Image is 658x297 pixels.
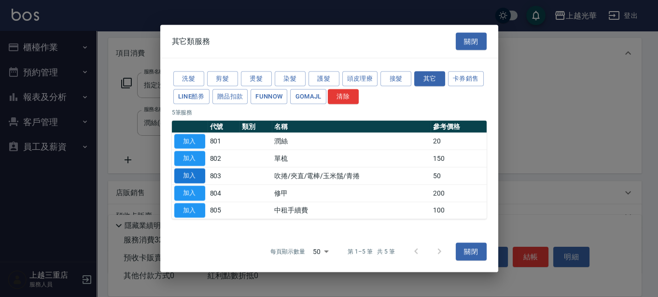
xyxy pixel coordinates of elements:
[456,243,487,261] button: 關閉
[272,184,431,202] td: 修甲
[275,71,306,86] button: 染髮
[328,89,359,104] button: 清除
[174,134,205,149] button: 加入
[174,169,205,184] button: 加入
[272,150,431,167] td: 單梳
[431,167,487,184] td: 50
[207,71,238,86] button: 剪髮
[173,71,204,86] button: 洗髮
[172,36,210,46] span: 其它類服務
[272,133,431,150] td: 潤絲
[208,120,240,133] th: 代號
[431,150,487,167] td: 150
[272,167,431,184] td: 吹捲/夾直/電棒/玉米鬚/青捲
[241,71,272,86] button: 燙髮
[173,89,210,104] button: LINE酷券
[290,89,326,104] button: GOMAJL
[172,108,487,116] p: 5 筆服務
[208,133,240,150] td: 801
[456,32,487,50] button: 關閉
[348,247,394,256] p: 第 1–5 筆 共 5 筆
[208,150,240,167] td: 802
[270,247,305,256] p: 每頁顯示數量
[174,185,205,200] button: 加入
[239,120,272,133] th: 類別
[208,202,240,219] td: 805
[174,151,205,166] button: 加入
[309,239,332,265] div: 50
[272,120,431,133] th: 名稱
[308,71,339,86] button: 護髮
[212,89,248,104] button: 贈品扣款
[342,71,378,86] button: 頭皮理療
[431,184,487,202] td: 200
[448,71,484,86] button: 卡券銷售
[431,133,487,150] td: 20
[208,184,240,202] td: 804
[251,89,287,104] button: FUNNOW
[431,120,487,133] th: 參考價格
[208,167,240,184] td: 803
[272,202,431,219] td: 中租手續費
[380,71,411,86] button: 接髮
[174,203,205,218] button: 加入
[414,71,445,86] button: 其它
[431,202,487,219] td: 100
